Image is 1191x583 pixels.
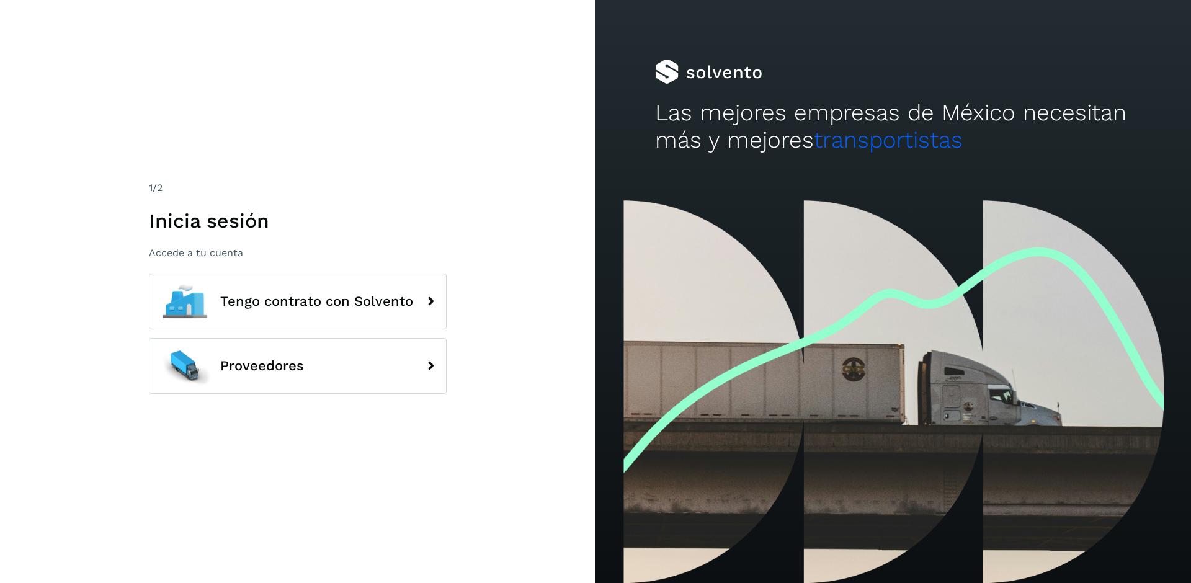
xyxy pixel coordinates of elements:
[655,99,1131,154] h2: Las mejores empresas de México necesitan más y mejores
[149,274,447,329] button: Tengo contrato con Solvento
[149,209,447,233] h1: Inicia sesión
[149,247,447,259] p: Accede a tu cuenta
[149,182,153,194] span: 1
[220,358,304,373] span: Proveedores
[814,127,963,153] span: transportistas
[149,338,447,394] button: Proveedores
[220,294,413,309] span: Tengo contrato con Solvento
[149,180,447,195] div: /2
